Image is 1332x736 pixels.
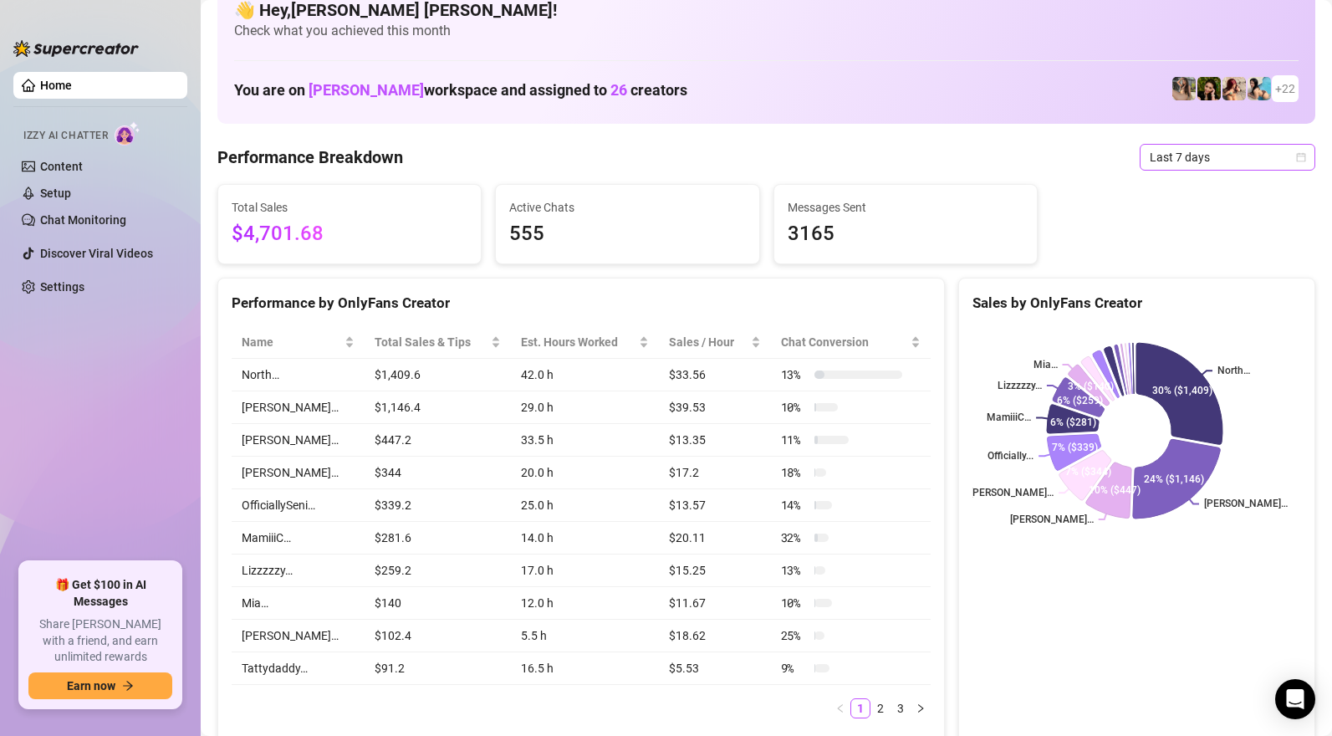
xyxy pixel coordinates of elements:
img: AI Chatter [115,121,140,146]
button: Earn nowarrow-right [28,672,172,699]
th: Total Sales & Tips [365,326,512,359]
text: [PERSON_NAME]… [1204,498,1288,510]
td: $102.4 [365,620,512,652]
img: North (@northnattfree) [1222,77,1246,100]
text: North… [1217,365,1250,376]
img: playfuldimples (@playfuldimples) [1197,77,1221,100]
td: [PERSON_NAME]… [232,391,365,424]
span: 🎁 Get $100 in AI Messages [28,577,172,610]
td: $344 [365,457,512,489]
span: Izzy AI Chatter [23,128,108,144]
a: Settings [40,280,84,294]
span: Name [242,333,341,351]
a: Home [40,79,72,92]
td: 5.5 h [511,620,659,652]
td: [PERSON_NAME]… [232,620,365,652]
h4: Performance Breakdown [217,146,403,169]
li: Previous Page [830,698,850,718]
td: 29.0 h [511,391,659,424]
span: Earn now [67,679,115,693]
img: logo-BBDzfeDw.svg [13,40,139,57]
td: Lizzzzzy… [232,555,365,587]
span: 13 % [781,561,808,580]
td: $20.11 [659,522,771,555]
th: Sales / Hour [659,326,771,359]
td: [PERSON_NAME]… [232,457,365,489]
th: Name [232,326,365,359]
img: North (@northnattvip) [1248,77,1271,100]
td: $17.2 [659,457,771,489]
td: $339.2 [365,489,512,522]
td: $13.35 [659,424,771,457]
span: Active Chats [509,198,745,217]
td: 42.0 h [511,359,659,391]
span: 10 % [781,398,808,417]
td: $281.6 [365,522,512,555]
td: $91.2 [365,652,512,685]
a: 2 [871,699,890,718]
div: Est. Hours Worked [521,333,635,351]
a: Chat Monitoring [40,213,126,227]
a: Discover Viral Videos [40,247,153,260]
td: 25.0 h [511,489,659,522]
td: $18.62 [659,620,771,652]
span: 10 % [781,594,808,612]
td: 20.0 h [511,457,659,489]
text: Mia… [1033,359,1058,371]
text: Officially... [988,450,1033,462]
text: MamiiiC… [987,412,1031,424]
td: $33.56 [659,359,771,391]
span: Total Sales [232,198,467,217]
li: 2 [870,698,891,718]
td: Tattydaddy… [232,652,365,685]
span: 18 % [781,463,808,482]
td: 16.5 h [511,652,659,685]
td: $1,409.6 [365,359,512,391]
td: 12.0 h [511,587,659,620]
h1: You are on workspace and assigned to creators [234,81,687,100]
td: $11.67 [659,587,771,620]
span: Last 7 days [1150,145,1305,170]
span: 14 % [781,496,808,514]
a: Content [40,160,83,173]
span: Chat Conversion [781,333,907,351]
span: Share [PERSON_NAME] with a friend, and earn unlimited rewards [28,616,172,666]
span: Messages Sent [788,198,1023,217]
span: 26 [610,81,627,99]
span: calendar [1296,152,1306,162]
span: Check what you achieved this month [234,22,1299,40]
div: Sales by OnlyFans Creator [972,292,1301,314]
text: [PERSON_NAME]… [970,487,1054,498]
td: $1,146.4 [365,391,512,424]
span: 32 % [781,529,808,547]
a: Setup [40,187,71,200]
a: 3 [891,699,910,718]
span: 25 % [781,626,808,645]
td: 17.0 h [511,555,659,587]
td: [PERSON_NAME]… [232,424,365,457]
button: left [830,698,850,718]
th: Chat Conversion [771,326,931,359]
text: Lizzzzzy… [998,380,1042,391]
td: $13.57 [659,489,771,522]
span: [PERSON_NAME] [309,81,424,99]
span: 9 % [781,659,808,677]
td: Mia… [232,587,365,620]
li: 3 [891,698,911,718]
text: [PERSON_NAME]… [1010,514,1094,525]
span: 11 % [781,431,808,449]
span: Sales / Hour [669,333,748,351]
td: 14.0 h [511,522,659,555]
a: 1 [851,699,870,718]
div: Open Intercom Messenger [1275,679,1315,719]
td: $140 [365,587,512,620]
td: North… [232,359,365,391]
span: $4,701.68 [232,218,467,250]
span: Total Sales & Tips [375,333,488,351]
td: $259.2 [365,555,512,587]
span: 3165 [788,218,1023,250]
button: right [911,698,931,718]
td: MamiiiC… [232,522,365,555]
td: 33.5 h [511,424,659,457]
li: 1 [850,698,870,718]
